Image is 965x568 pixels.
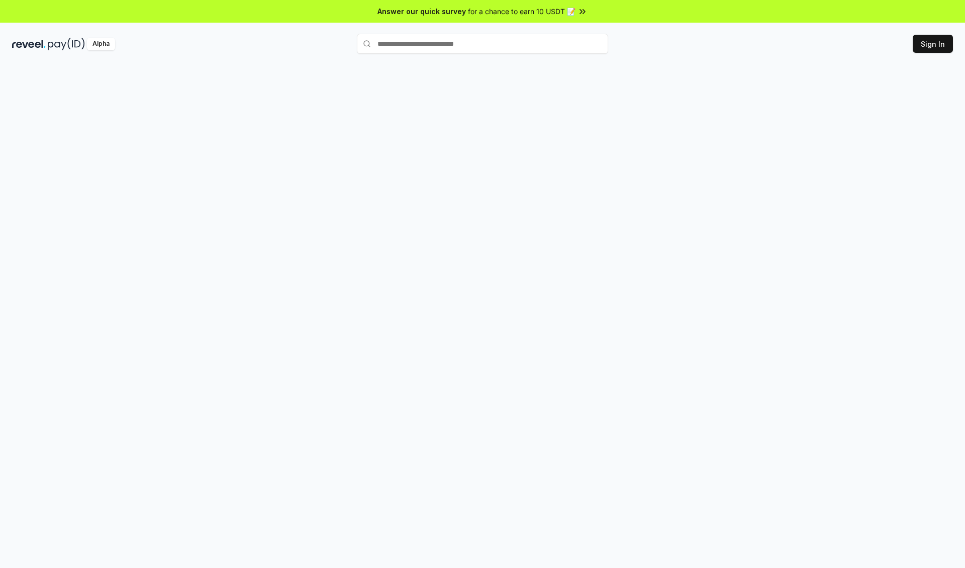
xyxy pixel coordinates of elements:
div: Alpha [87,38,115,50]
span: Answer our quick survey [377,6,466,17]
img: pay_id [48,38,85,50]
img: reveel_dark [12,38,46,50]
button: Sign In [913,35,953,53]
span: for a chance to earn 10 USDT 📝 [468,6,575,17]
